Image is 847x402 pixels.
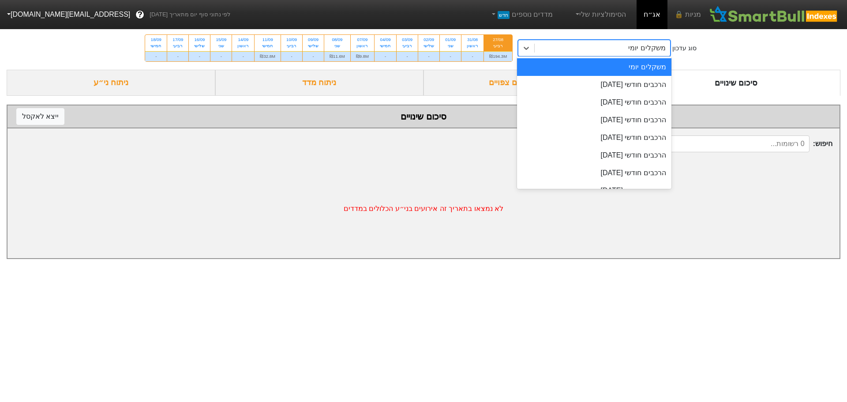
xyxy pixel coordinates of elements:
img: SmartBull [708,6,840,23]
div: ביקושים והיצעים צפויים [423,70,632,96]
div: לא נמצאו בתאריך זה אירועים בני״ע הכלולים במדדים [7,159,840,258]
span: חיפוש : [640,135,832,152]
div: משקלים יומי [628,43,665,53]
div: ראשון [356,43,369,49]
div: ₪194.3M [484,51,512,61]
div: הרכבים חודשי [DATE] [517,111,671,129]
div: סוג עדכון [672,44,697,53]
div: ניתוח מדד [215,70,424,96]
div: הרכבים חודשי [DATE] [517,164,671,182]
div: ₪9.8M [351,51,374,61]
div: 08/09 [330,37,345,43]
div: רביעי [402,43,412,49]
button: ייצא לאקסל [16,108,64,125]
input: 0 רשומות... [640,135,810,152]
span: לפי נתוני סוף יום מתאריך [DATE] [150,10,230,19]
div: - [232,51,254,61]
div: חמישי [150,43,161,49]
div: ניתוח ני״ע [7,70,215,96]
div: - [397,51,418,61]
div: שלישי [423,43,434,49]
div: - [461,51,483,61]
a: הסימולציות שלי [570,6,630,23]
div: 01/09 [445,37,456,43]
div: הרכבים חודשי [DATE] [517,129,671,147]
div: 10/09 [286,37,297,43]
div: חמישי [260,43,275,49]
div: סיכום שינויים [16,110,831,123]
div: - [167,51,188,61]
span: ? [138,9,142,21]
div: 03/09 [402,37,412,43]
div: ראשון [467,43,478,49]
div: 18/09 [150,37,161,43]
div: הרכבים חודשי [DATE] [517,94,671,111]
div: רביעי [489,43,507,49]
div: 02/09 [423,37,434,43]
div: 17/09 [172,37,183,43]
div: ₪32.8M [255,51,281,61]
div: רביעי [286,43,297,49]
div: רביעי [172,43,183,49]
div: - [418,51,439,61]
span: חדש [498,11,510,19]
div: 27/08 [489,37,507,43]
div: 04/09 [380,37,391,43]
div: - [440,51,461,61]
div: - [281,51,302,61]
div: 07/09 [356,37,369,43]
div: שלישי [194,43,205,49]
div: הרכבים חודשי [DATE] [517,182,671,199]
div: חמישי [380,43,391,49]
div: 31/08 [467,37,478,43]
div: שני [216,43,226,49]
div: - [375,51,396,61]
div: ₪11.6M [324,51,350,61]
div: 11/09 [260,37,275,43]
div: - [189,51,210,61]
div: 16/09 [194,37,205,43]
div: 14/09 [237,37,249,43]
div: שני [445,43,456,49]
div: שני [330,43,345,49]
div: - [303,51,324,61]
div: 09/09 [308,37,319,43]
div: שלישי [308,43,319,49]
div: משקלים יומי [517,58,671,76]
a: מדדים נוספיםחדש [486,6,556,23]
div: - [145,51,167,61]
div: - [210,51,232,61]
div: סיכום שינויים [632,70,841,96]
div: 15/09 [216,37,226,43]
div: ראשון [237,43,249,49]
div: הרכבים חודשי [DATE] [517,76,671,94]
div: הרכבים חודשי [DATE] [517,147,671,164]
